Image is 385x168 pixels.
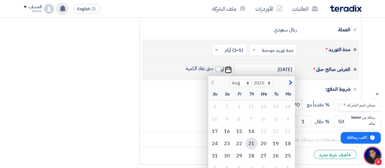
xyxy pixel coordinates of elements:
[282,137,294,149] div: 18
[245,149,257,162] div: 28
[257,149,270,162] div: 27
[274,24,296,36] div: ريال سعودي
[233,125,245,137] div: 15
[73,4,100,14] button: English
[147,134,350,145] input: أضف ملاحظاتك و شروطك هنا
[77,7,90,11] span: English
[234,64,295,75] input: سنة-شهر-يوم
[209,88,221,100] div: Su
[364,147,381,164] a: دردشة مفتوحة
[270,113,282,125] div: 5
[209,149,221,162] div: 31
[314,150,356,159] div: أضف شرط جديد
[209,113,221,125] div: 10
[375,158,382,166] span: 2
[233,101,245,113] div: 1
[270,101,282,113] div: 29
[221,66,224,73] span: أو
[221,88,233,100] div: Sa
[362,116,375,119] span: رسالة من
[282,149,294,162] div: 25
[257,101,270,113] div: 30
[209,137,221,149] div: 24
[306,102,329,108] span: % مقدماً مع
[221,137,233,149] div: 23
[221,113,233,125] div: 9
[282,125,294,137] div: 11
[347,132,367,143] span: اكتب رسالتك
[24,9,42,13] div: Nassib
[334,116,348,127] input: payment-term-2
[282,101,294,113] div: 28
[250,2,287,16] a: الأوردرات
[287,2,323,16] a: الطلبات
[270,149,282,162] div: 26
[245,137,257,149] div: 21
[44,4,54,14] img: profile_test.png
[348,151,351,159] span: +
[29,5,42,10] div: الحساب
[245,125,257,137] div: 14
[245,113,257,125] div: 7
[221,101,233,113] div: 2
[296,116,310,127] input: payment-term-2
[221,125,233,137] div: 16
[186,66,221,72] label: حتى نفاذ الكمية
[209,101,221,113] div: 3
[257,88,270,100] div: We
[245,88,257,100] div: Th
[207,2,250,16] a: ملف الشركة
[152,82,350,97] div: شروط الدفع:
[257,137,270,149] div: 20
[351,121,375,127] span: تمام
[351,116,361,119] span: Samer
[282,113,294,125] div: 4
[302,62,350,77] div: العرض صالح حتى
[315,118,330,124] span: % خلال
[344,102,375,108] span: ممكن اسم الشركه ؟
[270,137,282,149] div: 19
[257,113,270,125] div: 6
[270,125,282,137] div: 12
[270,88,282,100] div: Tu
[233,149,245,162] div: 29
[233,137,245,149] div: 22
[233,113,245,125] div: 8
[257,125,270,137] div: 13
[302,42,350,57] div: مدة التوريد
[330,5,362,12] img: Teradix logo
[245,101,257,113] div: 31
[221,149,233,162] div: 30
[334,99,348,111] input: payment-term-1
[302,23,350,37] div: العملة
[282,88,294,100] div: Mo
[209,125,221,137] div: 17
[233,88,245,100] div: Fr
